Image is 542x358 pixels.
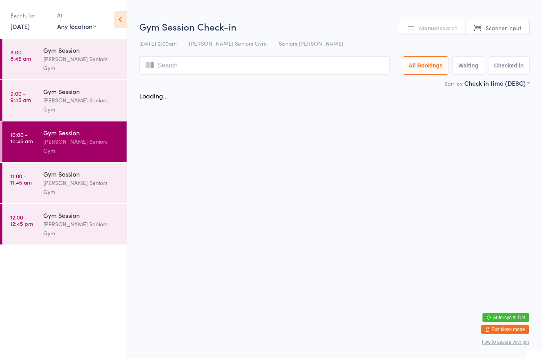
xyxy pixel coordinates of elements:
[10,173,32,185] time: 11:00 - 11:45 am
[10,22,30,31] a: [DATE]
[43,137,120,155] div: [PERSON_NAME] Seniors Gym
[57,9,96,22] div: At
[2,204,127,244] a: 12:00 -12:45 pmGym Session[PERSON_NAME] Seniors Gym
[43,128,120,137] div: Gym Session
[10,131,33,144] time: 10:00 - 10:45 am
[189,39,267,47] span: [PERSON_NAME] Seniors Gym
[419,24,457,32] span: Manual search
[464,79,530,87] div: Check in time (DESC)
[43,54,120,73] div: [PERSON_NAME] Seniors Gym
[482,339,529,345] button: how to secure with pin
[452,56,484,75] button: Waiting
[43,211,120,219] div: Gym Session
[481,325,529,334] button: Exit kiosk mode
[10,214,33,227] time: 12:00 - 12:45 pm
[139,91,168,100] div: Loading...
[482,313,529,322] button: Auto-cycle: ON
[139,39,177,47] span: [DATE] 9:00am
[10,49,31,62] time: 8:00 - 8:45 am
[2,163,127,203] a: 11:00 -11:45 amGym Session[PERSON_NAME] Seniors Gym
[43,178,120,196] div: [PERSON_NAME] Seniors Gym
[10,90,31,103] time: 9:00 - 9:45 am
[43,87,120,96] div: Gym Session
[488,56,530,75] button: Checked in
[43,169,120,178] div: Gym Session
[2,39,127,79] a: 8:00 -8:45 amGym Session[PERSON_NAME] Seniors Gym
[2,121,127,162] a: 10:00 -10:45 amGym Session[PERSON_NAME] Seniors Gym
[57,22,96,31] div: Any location
[403,56,449,75] button: All Bookings
[43,96,120,114] div: [PERSON_NAME] Seniors Gym
[10,9,49,22] div: Events for
[486,24,521,32] span: Scanner input
[2,80,127,121] a: 9:00 -9:45 amGym Session[PERSON_NAME] Seniors Gym
[139,56,390,75] input: Search
[444,79,463,87] label: Sort by
[43,219,120,238] div: [PERSON_NAME] Seniors Gym
[43,46,120,54] div: Gym Session
[139,20,530,33] h2: Gym Session Check-in
[279,39,343,47] span: Seniors [PERSON_NAME]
